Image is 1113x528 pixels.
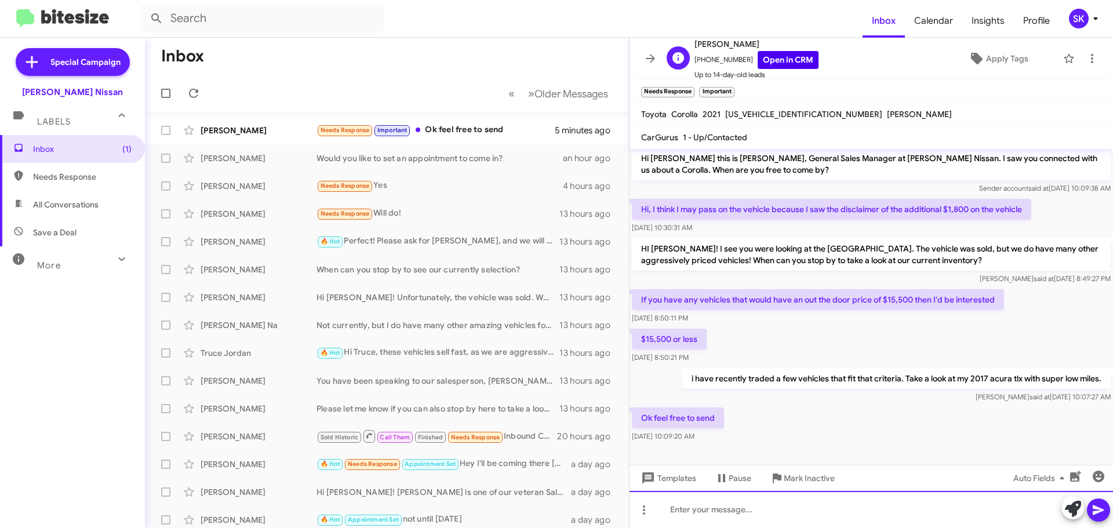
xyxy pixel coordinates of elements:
[201,152,317,164] div: [PERSON_NAME]
[33,227,77,238] span: Save a Deal
[201,236,317,247] div: [PERSON_NAME]
[348,516,399,523] span: Appointment Set
[1004,468,1078,489] button: Auto Fields
[317,152,563,164] div: Would you like to set an appointment to come in?
[1030,392,1050,401] span: said at
[321,126,370,134] span: Needs Response
[632,238,1111,271] p: HI [PERSON_NAME]! I see you were looking at the [GEOGRAPHIC_DATA]. The vehicle was sold, but we d...
[563,152,620,164] div: an hour ago
[632,223,692,232] span: [DATE] 10:30:31 AM
[641,132,678,143] span: CarGurus
[201,347,317,359] div: Truce Jordan
[887,109,952,119] span: [PERSON_NAME]
[758,51,819,69] a: Open in CRM
[632,289,1004,310] p: If you have any vehicles that would have an out the door price of $15,500 then I'd be interested
[501,82,522,105] button: Previous
[555,125,620,136] div: 5 minutes ago
[699,87,734,97] small: Important
[639,468,696,489] span: Templates
[33,143,132,155] span: Inbox
[703,109,721,119] span: 2021
[979,184,1111,192] span: Sender account [DATE] 10:09:38 AM
[201,403,317,414] div: [PERSON_NAME]
[694,51,819,69] span: [PHONE_NUMBER]
[502,82,615,105] nav: Page navigation example
[377,126,408,134] span: Important
[632,329,707,349] p: $15,500 or less
[630,468,705,489] button: Templates
[559,319,620,331] div: 13 hours ago
[201,458,317,470] div: [PERSON_NAME]
[632,432,694,440] span: [DATE] 10:09:20 AM
[317,179,563,192] div: Yes
[418,434,443,441] span: Finished
[317,429,557,443] div: Inbound Call
[729,468,751,489] span: Pause
[201,208,317,220] div: [PERSON_NAME]
[317,123,555,137] div: Ok feel free to send
[50,56,121,68] span: Special Campaign
[694,37,819,51] span: [PERSON_NAME]
[321,182,370,190] span: Needs Response
[563,180,620,192] div: 4 hours ago
[317,319,559,331] div: Not currently, but I do have many other amazing vehicles for you to look at! When can you stop by...
[201,486,317,498] div: [PERSON_NAME]
[405,460,456,468] span: Appointment Set
[528,86,534,101] span: »
[559,292,620,303] div: 13 hours ago
[521,82,615,105] button: Next
[671,109,698,119] span: Corolla
[571,514,620,526] div: a day ago
[705,468,761,489] button: Pause
[317,235,559,248] div: Perfect! Please ask for [PERSON_NAME], and we will help you out!
[201,319,317,331] div: [PERSON_NAME] Na
[317,486,571,498] div: Hi [PERSON_NAME]! [PERSON_NAME] is one of our veteran Sales Professionals, you are in great hands...
[317,403,559,414] div: Please let me know if you can also stop by here to take a look at some options!
[962,4,1014,38] a: Insights
[201,125,317,136] div: [PERSON_NAME]
[725,109,882,119] span: [US_VEHICLE_IDENTIFICATION_NUMBER]
[317,346,559,359] div: Hi Truce, these vehicles sell fast, as we are aggressively priced! When can you stop by, to take ...
[1014,4,1059,38] a: Profile
[761,468,844,489] button: Mark Inactive
[201,292,317,303] div: [PERSON_NAME]
[559,236,620,247] div: 13 hours ago
[16,48,130,76] a: Special Campaign
[321,434,359,441] span: Sold Historic
[201,264,317,275] div: [PERSON_NAME]
[317,457,571,471] div: Hey I'll be coming there [DATE] morning, I've already made an appointment with [PERSON_NAME]
[317,292,559,303] div: Hi [PERSON_NAME]! Unfortunately, the vehicle was sold. We do still have many aggressively priced ...
[1013,468,1069,489] span: Auto Fields
[571,486,620,498] div: a day ago
[559,375,620,387] div: 13 hours ago
[122,143,132,155] span: (1)
[1028,184,1049,192] span: said at
[571,458,620,470] div: a day ago
[939,48,1057,69] button: Apply Tags
[980,274,1111,283] span: [PERSON_NAME] [DATE] 8:49:27 PM
[321,349,340,356] span: 🔥 Hot
[641,109,667,119] span: Toyota
[534,88,608,100] span: Older Messages
[976,392,1111,401] span: [PERSON_NAME] [DATE] 10:07:27 AM
[559,264,620,275] div: 13 hours ago
[201,514,317,526] div: [PERSON_NAME]
[986,48,1028,69] span: Apply Tags
[37,260,61,271] span: More
[451,434,500,441] span: Needs Response
[683,132,747,143] span: 1 - Up/Contacted
[632,148,1111,180] p: Hi [PERSON_NAME] this is [PERSON_NAME], General Sales Manager at [PERSON_NAME] Nissan. I saw you ...
[321,460,340,468] span: 🔥 Hot
[557,431,620,442] div: 20 hours ago
[201,180,317,192] div: [PERSON_NAME]
[201,375,317,387] div: [PERSON_NAME]
[863,4,905,38] a: Inbox
[559,403,620,414] div: 13 hours ago
[1034,274,1054,283] span: said at
[632,407,724,428] p: Ok feel free to send
[905,4,962,38] a: Calendar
